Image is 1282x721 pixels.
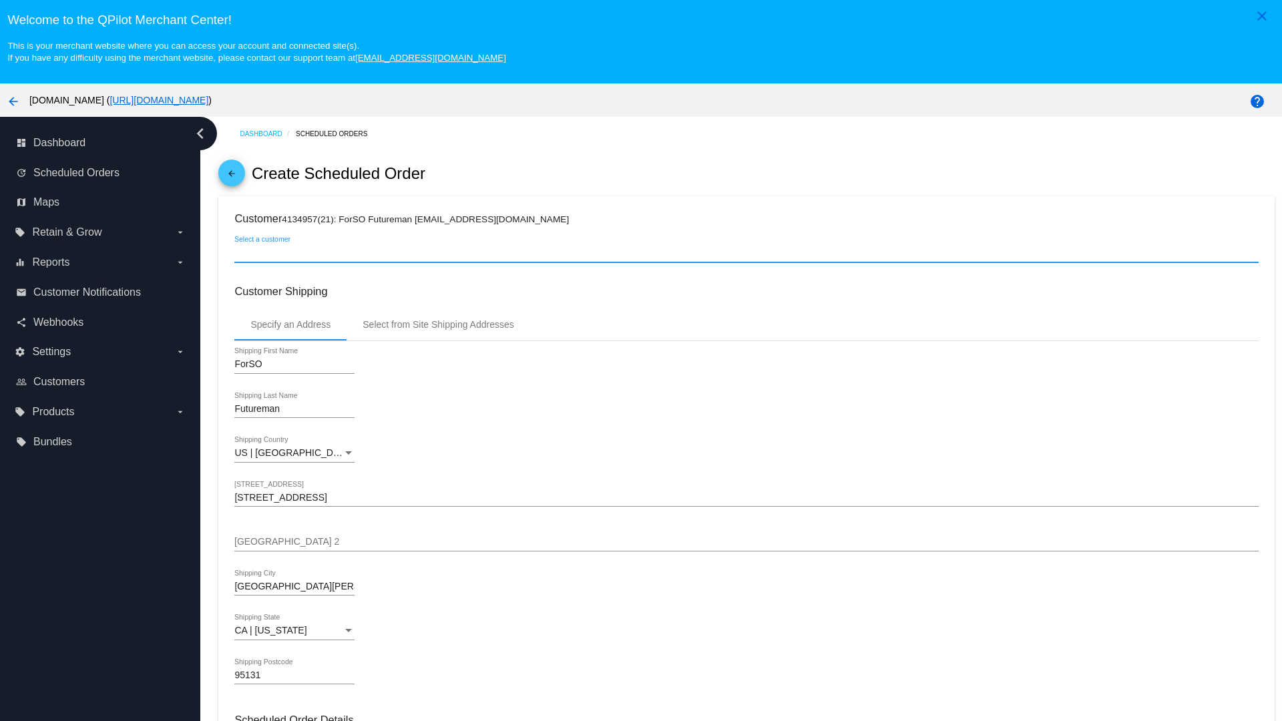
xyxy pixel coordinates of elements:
span: Settings [32,346,71,358]
i: local_offer [16,437,27,447]
span: Maps [33,196,59,208]
div: Select from Site Shipping Addresses [363,319,513,330]
span: Retain & Grow [32,226,101,238]
input: Shipping Street 2 [234,537,1258,547]
span: US | [GEOGRAPHIC_DATA] [234,447,353,458]
mat-icon: close [1254,8,1270,24]
span: [DOMAIN_NAME] ( ) [29,95,212,105]
small: 4134957(21): ForSO Futureman [EMAIL_ADDRESS][DOMAIN_NAME] [282,214,569,224]
span: Reports [32,256,69,268]
i: update [16,168,27,178]
h2: Create Scheduled Order [252,164,425,183]
mat-icon: arrow_back [224,169,240,185]
h3: Customer Shipping [234,285,1258,298]
i: people_outline [16,377,27,387]
a: [EMAIL_ADDRESS][DOMAIN_NAME] [355,53,506,63]
span: Webhooks [33,316,83,328]
span: Customer Notifications [33,286,141,298]
input: Select a customer [234,248,1258,258]
a: [URL][DOMAIN_NAME] [110,95,208,105]
i: arrow_drop_down [175,407,186,417]
mat-icon: arrow_back [5,93,21,109]
a: people_outline Customers [16,371,186,393]
a: local_offer Bundles [16,431,186,453]
input: Shipping Postcode [234,670,355,681]
span: CA | [US_STATE] [234,625,306,636]
input: Shipping Last Name [234,404,355,415]
div: Specify an Address [250,319,331,330]
mat-select: Shipping Country [234,448,355,459]
a: share Webhooks [16,312,186,333]
input: Shipping Street 1 [234,493,1258,503]
i: local_offer [15,227,25,238]
i: map [16,197,27,208]
i: chevron_left [190,123,211,144]
a: dashboard Dashboard [16,132,186,154]
mat-icon: help [1249,93,1265,109]
a: Scheduled Orders [296,124,379,144]
mat-select: Shipping State [234,626,355,636]
a: email Customer Notifications [16,282,186,303]
a: update Scheduled Orders [16,162,186,184]
span: Scheduled Orders [33,167,120,179]
i: settings [15,346,25,357]
h3: Customer [234,212,1258,225]
a: Dashboard [240,124,296,144]
small: This is your merchant website where you can access your account and connected site(s). If you hav... [7,41,505,63]
span: Customers [33,376,85,388]
i: arrow_drop_down [175,257,186,268]
span: Bundles [33,436,72,448]
i: arrow_drop_down [175,346,186,357]
i: share [16,317,27,328]
input: Shipping City [234,581,355,592]
i: local_offer [15,407,25,417]
a: map Maps [16,192,186,213]
i: equalizer [15,257,25,268]
i: arrow_drop_down [175,227,186,238]
i: dashboard [16,138,27,148]
span: Products [32,406,74,418]
input: Shipping First Name [234,359,355,370]
span: Dashboard [33,137,85,149]
i: email [16,287,27,298]
h3: Welcome to the QPilot Merchant Center! [7,13,1274,27]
